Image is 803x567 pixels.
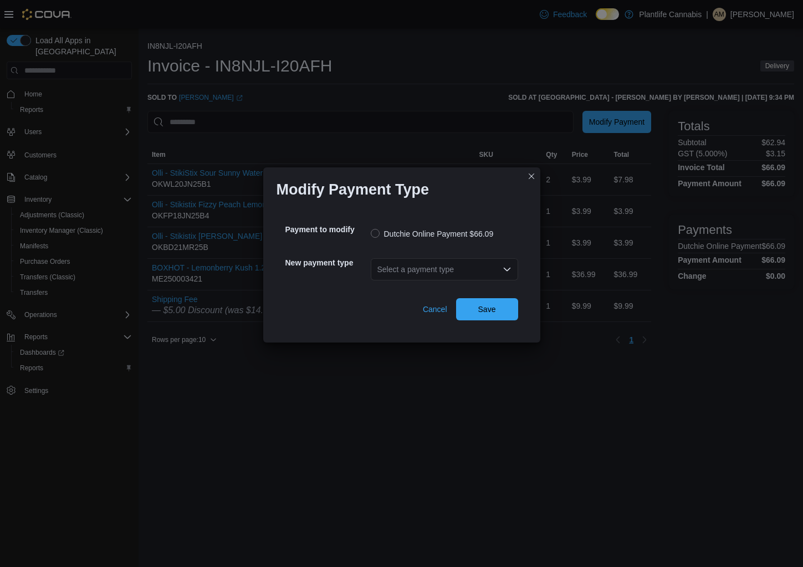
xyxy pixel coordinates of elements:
h1: Modify Payment Type [277,181,429,198]
button: Save [456,298,518,320]
span: Cancel [423,304,447,315]
h5: New payment type [285,252,369,274]
input: Accessible screen reader label [377,263,379,276]
button: Cancel [418,298,452,320]
h5: Payment to modify [285,218,369,241]
label: Dutchie Online Payment $66.09 [371,227,494,241]
button: Closes this modal window [525,170,538,183]
button: Open list of options [503,265,512,274]
span: Save [478,304,496,315]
